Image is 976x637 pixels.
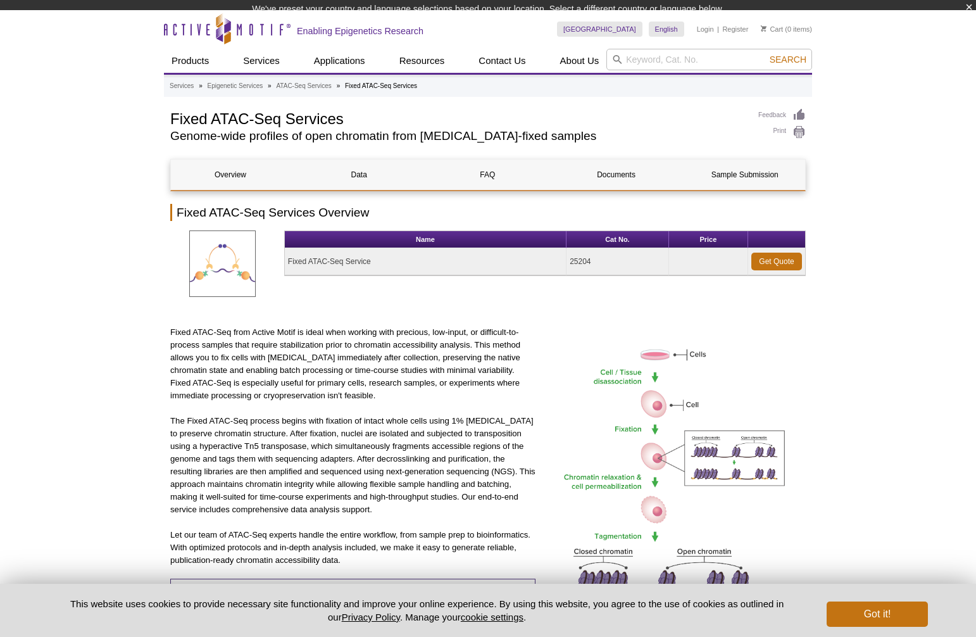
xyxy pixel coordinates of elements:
[566,248,669,275] td: 25204
[669,231,748,248] th: Price
[761,22,812,37] li: (0 items)
[306,49,373,73] a: Applications
[170,415,535,516] p: The Fixed ATAC-Seq process begins with fixation of intact whole cells using 1% [MEDICAL_DATA] to ...
[758,108,806,122] a: Feedback
[758,125,806,139] a: Print
[717,22,719,37] li: |
[685,160,804,190] a: Sample Submission
[827,602,928,627] button: Got it!
[171,160,290,190] a: Overview
[268,82,272,89] li: »
[722,25,748,34] a: Register
[170,529,535,567] p: Let our team of ATAC-Seq experts handle the entire workflow, from sample prep to bioinformatics. ...
[751,253,802,270] a: Get Quote
[170,204,806,221] h2: Fixed ATAC-Seq Services Overview
[345,82,417,89] li: Fixed ATAC-Seq Services
[342,612,400,622] a: Privacy Policy
[170,80,194,92] a: Services
[392,49,453,73] a: Resources
[285,231,566,248] th: Name
[606,49,812,70] input: Keyword, Cat. No.
[189,230,256,297] img: Fixed ATAC-Seq Service
[199,82,203,89] li: »
[170,108,746,127] h1: Fixed ATAC-Seq Services
[766,54,810,65] button: Search
[557,22,642,37] a: [GEOGRAPHIC_DATA]
[770,54,806,65] span: Search
[697,25,714,34] a: Login
[235,49,287,73] a: Services
[761,25,783,34] a: Cart
[761,25,766,32] img: Your Cart
[553,49,607,73] a: About Us
[170,130,746,142] h2: Genome-wide profiles of open chromatin from [MEDICAL_DATA]-fixed samples
[170,326,535,402] p: Fixed ATAC-Seq from Active Motif is ideal when working with precious, low-input, or difficult-to-...
[523,9,556,39] img: Change Here
[299,160,418,190] a: Data
[207,80,263,92] a: Epigenetic Services
[428,160,547,190] a: FAQ
[276,80,331,92] a: ATAC-Seq Services
[649,22,684,37] a: English
[471,49,533,73] a: Contact Us
[461,612,523,622] button: cookie settings
[164,49,216,73] a: Products
[337,82,341,89] li: »
[297,25,423,37] h2: Enabling Epigenetics Research
[285,248,566,275] td: Fixed ATAC-Seq Service
[566,231,669,248] th: Cat No.
[48,597,806,624] p: This website uses cookies to provide necessary site functionality and improve your online experie...
[557,160,676,190] a: Documents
